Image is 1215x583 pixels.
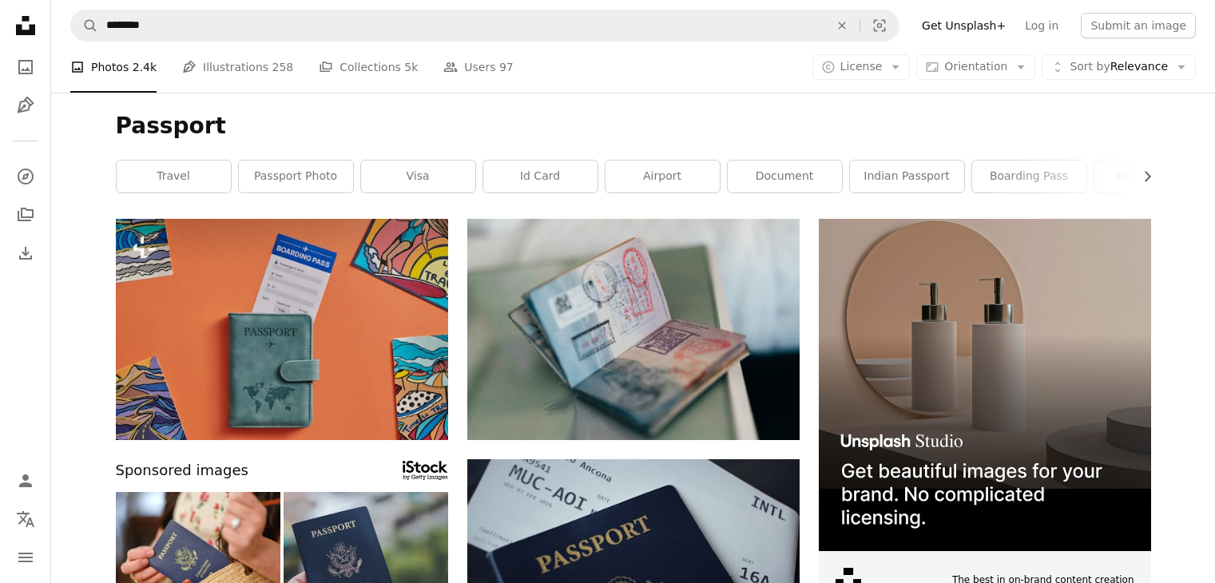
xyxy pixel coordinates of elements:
[116,219,448,440] img: a passport sitting on top of a passport case
[467,322,800,336] a: white and red labeled box
[117,161,231,192] a: travel
[944,60,1007,73] span: Orientation
[116,322,448,336] a: a passport sitting on top of a passport case
[728,161,842,192] a: document
[1015,13,1068,38] a: Log in
[319,42,418,93] a: Collections 5k
[1094,161,1209,192] a: immigration
[71,10,98,41] button: Search Unsplash
[10,465,42,497] a: Log in / Sign up
[606,161,720,192] a: airport
[1070,60,1110,73] span: Sort by
[10,89,42,121] a: Illustrations
[1081,13,1196,38] button: Submit an image
[467,548,800,562] a: passport booklet on top of white paper
[1133,161,1151,192] button: scroll list to the right
[10,161,42,192] a: Explore
[272,58,294,76] span: 258
[10,503,42,535] button: Language
[499,58,514,76] span: 97
[819,219,1151,551] img: file-1715714113747-b8b0561c490eimage
[860,10,899,41] button: Visual search
[912,13,1015,38] a: Get Unsplash+
[182,42,293,93] a: Illustrations 258
[467,219,800,440] img: white and red labeled box
[483,161,598,192] a: id card
[116,112,1151,141] h1: Passport
[10,541,42,573] button: Menu
[361,161,475,192] a: visa
[1042,54,1196,80] button: Sort byRelevance
[972,161,1086,192] a: boarding pass
[404,58,418,76] span: 5k
[10,237,42,269] a: Download History
[10,51,42,83] a: Photos
[840,60,883,73] span: License
[824,10,860,41] button: Clear
[239,161,353,192] a: passport photo
[850,161,964,192] a: indian passport
[916,54,1035,80] button: Orientation
[116,459,248,482] span: Sponsored images
[812,54,911,80] button: License
[443,42,514,93] a: Users 97
[70,10,899,42] form: Find visuals sitewide
[10,199,42,231] a: Collections
[1070,59,1168,75] span: Relevance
